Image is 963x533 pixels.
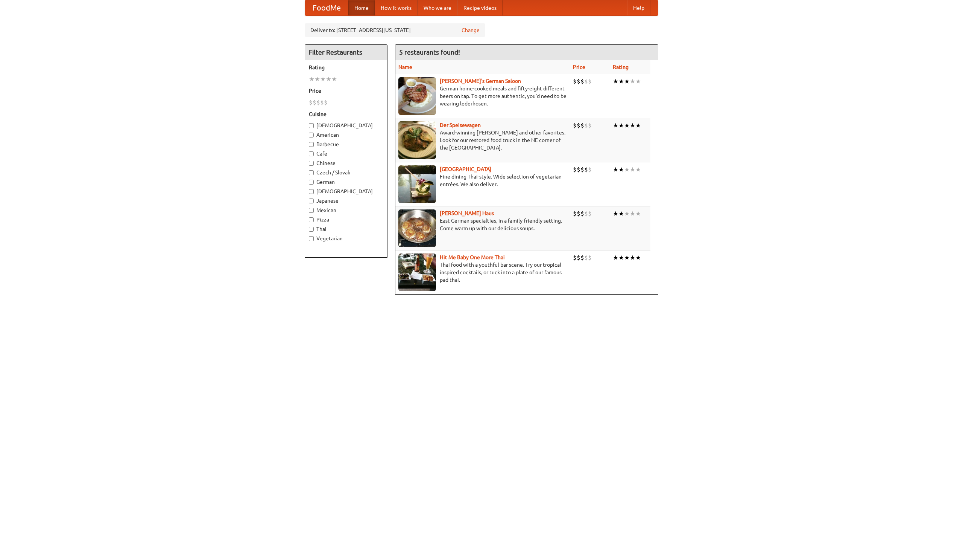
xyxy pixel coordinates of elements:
li: ★ [630,165,635,174]
li: ★ [624,254,630,262]
li: $ [584,121,588,130]
p: Fine dining Thai-style. Wide selection of vegetarian entrées. We also deliver. [398,173,567,188]
h4: Filter Restaurants [305,45,387,60]
h5: Rating [309,64,383,71]
ng-pluralize: 5 restaurants found! [399,49,460,56]
li: ★ [618,209,624,218]
li: ★ [331,75,337,83]
li: $ [588,77,592,86]
li: ★ [635,121,641,130]
a: Who we are [418,0,457,15]
a: Name [398,64,412,70]
li: $ [588,209,592,218]
li: $ [580,254,584,262]
li: ★ [635,77,641,86]
a: [GEOGRAPHIC_DATA] [440,166,491,172]
a: Rating [613,64,629,70]
li: ★ [618,77,624,86]
a: Hit Me Baby One More Thai [440,254,505,260]
img: babythai.jpg [398,254,436,291]
h5: Cuisine [309,110,383,118]
li: $ [588,254,592,262]
li: $ [309,98,313,107]
li: ★ [624,209,630,218]
li: $ [573,121,577,130]
a: FoodMe [305,0,348,15]
label: Pizza [309,216,383,223]
li: $ [577,209,580,218]
li: $ [573,209,577,218]
li: $ [584,165,588,174]
li: ★ [630,254,635,262]
input: [DEMOGRAPHIC_DATA] [309,123,314,128]
input: Vegetarian [309,236,314,241]
li: $ [573,77,577,86]
li: ★ [624,165,630,174]
p: Award-winning [PERSON_NAME] and other favorites. Look for our restored food truck in the NE corne... [398,129,567,151]
li: $ [588,121,592,130]
li: $ [573,254,577,262]
li: $ [577,254,580,262]
label: Thai [309,225,383,233]
img: speisewagen.jpg [398,121,436,159]
label: Chinese [309,159,383,167]
li: ★ [613,209,618,218]
p: East German specialties, in a family-friendly setting. Come warm up with our delicious soups. [398,217,567,232]
li: ★ [613,77,618,86]
div: Deliver to: [STREET_ADDRESS][US_STATE] [305,23,485,37]
li: ★ [624,121,630,130]
input: American [309,133,314,137]
a: Home [348,0,375,15]
h5: Price [309,87,383,95]
li: $ [584,254,588,262]
label: Mexican [309,206,383,214]
img: kohlhaus.jpg [398,209,436,247]
input: Japanese [309,199,314,203]
img: esthers.jpg [398,77,436,115]
label: American [309,131,383,139]
li: $ [316,98,320,107]
li: $ [313,98,316,107]
li: ★ [326,75,331,83]
input: Chinese [309,161,314,166]
li: $ [324,98,328,107]
label: Barbecue [309,141,383,148]
li: ★ [630,121,635,130]
li: ★ [635,254,641,262]
a: Recipe videos [457,0,503,15]
input: Pizza [309,217,314,222]
li: $ [580,77,584,86]
li: ★ [635,165,641,174]
li: $ [573,165,577,174]
li: ★ [613,121,618,130]
a: [PERSON_NAME] Haus [440,210,494,216]
li: $ [580,121,584,130]
a: Change [462,26,480,34]
img: satay.jpg [398,165,436,203]
a: Price [573,64,585,70]
li: $ [577,77,580,86]
label: Cafe [309,150,383,157]
a: [PERSON_NAME]'s German Saloon [440,78,521,84]
input: [DEMOGRAPHIC_DATA] [309,189,314,194]
input: Czech / Slovak [309,170,314,175]
input: Mexican [309,208,314,213]
input: Cafe [309,151,314,156]
label: German [309,178,383,186]
li: ★ [309,75,314,83]
li: ★ [618,254,624,262]
b: Der Speisewagen [440,122,481,128]
li: $ [577,165,580,174]
li: ★ [314,75,320,83]
li: $ [580,165,584,174]
a: Help [627,0,650,15]
li: ★ [613,254,618,262]
li: ★ [630,77,635,86]
label: Czech / Slovak [309,169,383,176]
li: $ [320,98,324,107]
li: ★ [630,209,635,218]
